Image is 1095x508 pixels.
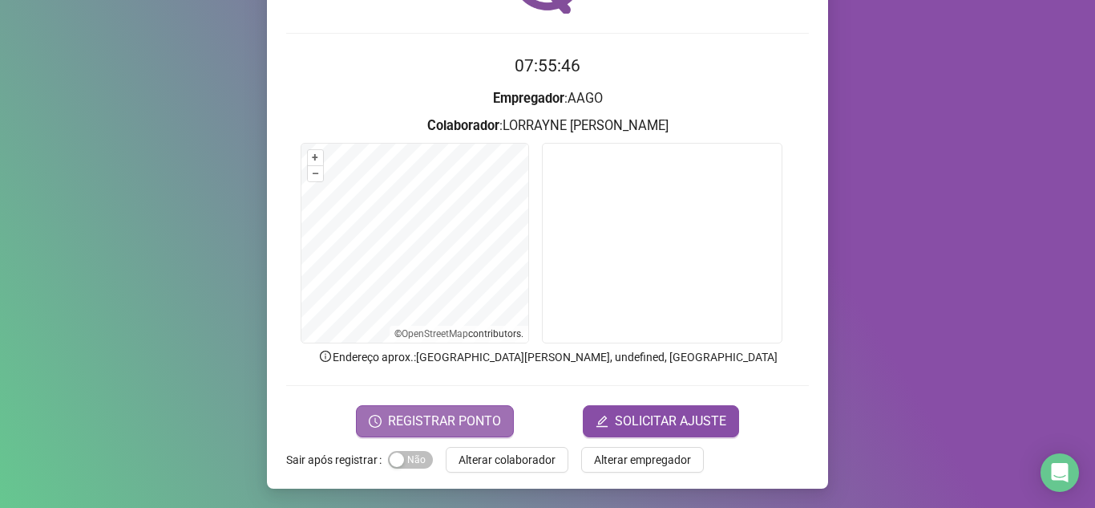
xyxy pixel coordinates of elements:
[308,150,323,165] button: +
[515,56,580,75] time: 07:55:46
[583,405,739,437] button: editSOLICITAR AJUSTE
[286,348,809,366] p: Endereço aprox. : [GEOGRAPHIC_DATA][PERSON_NAME], undefined, [GEOGRAPHIC_DATA]
[493,91,564,106] strong: Empregador
[318,349,333,364] span: info-circle
[356,405,514,437] button: REGISTRAR PONTO
[402,328,468,339] a: OpenStreetMap
[369,415,382,428] span: clock-circle
[581,447,704,473] button: Alterar empregador
[615,412,726,431] span: SOLICITAR AJUSTE
[596,415,608,428] span: edit
[394,328,523,339] li: © contributors.
[308,166,323,181] button: –
[459,451,556,469] span: Alterar colaborador
[427,118,499,133] strong: Colaborador
[594,451,691,469] span: Alterar empregador
[286,447,388,473] label: Sair após registrar
[286,88,809,109] h3: : AAGO
[388,412,501,431] span: REGISTRAR PONTO
[446,447,568,473] button: Alterar colaborador
[286,116,809,136] h3: : LORRAYNE [PERSON_NAME]
[1040,453,1079,492] div: Open Intercom Messenger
